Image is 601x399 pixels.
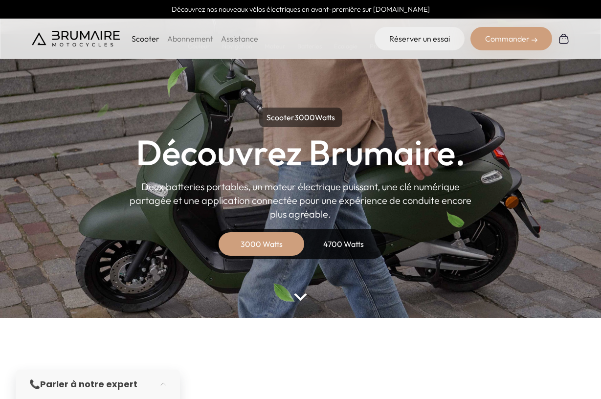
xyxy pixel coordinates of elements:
img: Panier [558,33,570,44]
span: 3000 [294,112,315,122]
div: 4700 Watts [305,232,383,256]
a: Assistance [221,34,258,44]
div: 3000 Watts [223,232,301,256]
img: Brumaire Motocycles [32,31,120,46]
a: Abonnement [167,34,213,44]
div: Commander [470,27,552,50]
h1: Découvrez Brumaire. [136,135,466,170]
p: Scooter [132,33,159,44]
p: Deux batteries portables, un moteur électrique puissant, une clé numérique partagée et une applic... [130,180,472,221]
img: right-arrow-2.png [532,37,537,43]
p: Scooter Watts [259,108,342,127]
img: arrow-bottom.png [294,293,307,301]
a: Réserver un essai [375,27,465,50]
